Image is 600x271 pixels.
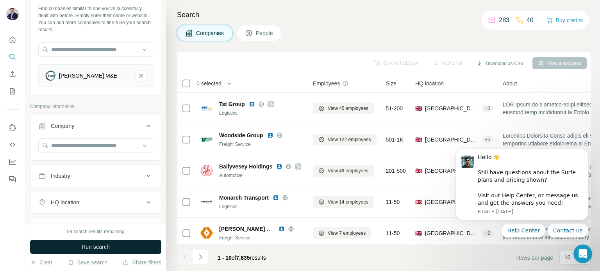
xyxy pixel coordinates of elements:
button: Buy credits [546,15,583,26]
span: Ballyvesey Holdings [219,163,272,170]
span: 🇬🇧 [415,136,422,143]
img: Logo of John Bywater Transport [200,227,213,239]
span: Woodside Group [219,131,263,139]
button: Save search [68,259,107,266]
span: View 14 employees [328,198,368,205]
div: Logistics [219,110,304,117]
iframe: Intercom notifications message [444,142,600,242]
span: of [232,255,236,261]
div: Find companies similar to one you've successfully dealt with before. Simply enter their name or w... [38,5,153,33]
button: My lists [6,84,19,98]
span: People [256,29,274,37]
p: 40 [527,16,534,25]
p: 10 [564,253,571,261]
span: Size [386,80,396,87]
span: View 45 employees [328,105,368,112]
span: Run search [82,243,110,251]
p: 283 [499,16,509,25]
span: Monarch Transport [219,194,269,202]
span: HQ location [415,80,444,87]
button: Use Surfe API [6,138,19,152]
span: [GEOGRAPHIC_DATA], [GEOGRAPHIC_DATA] [425,167,479,175]
span: 1 - 10 [218,255,232,261]
div: [PERSON_NAME] M&E [59,72,117,80]
button: Navigate to next page [193,249,208,265]
span: 0 selected [196,80,221,87]
h4: Search [177,9,591,20]
img: LinkedIn logo [273,195,279,201]
div: Logistics [219,203,304,210]
button: Clear [30,259,52,266]
p: Company information [30,103,161,110]
button: Industry [30,166,161,185]
span: Tst Group [219,100,245,108]
div: HQ location [51,198,79,206]
button: Download as CSV [471,58,529,69]
span: View 122 employees [328,136,371,143]
button: Share filters [123,259,161,266]
span: View 49 employees [328,167,368,174]
button: View 49 employees [313,165,374,177]
span: 11-50 [386,229,400,237]
button: Quick start [6,33,19,47]
span: 🇬🇧 [415,167,422,175]
span: 11-50 [386,198,400,206]
iframe: Intercom live chat [573,244,592,263]
span: 🇬🇧 [415,198,422,206]
button: Irwin M&E-remove-button [136,70,146,81]
div: 58 search results remaining [67,228,124,235]
span: Companies [196,29,225,37]
span: [GEOGRAPHIC_DATA], [GEOGRAPHIC_DATA] [425,105,479,112]
button: Feedback [6,172,19,186]
img: Logo of Ballyvesey Holdings [200,165,213,177]
span: View 7 employees [328,230,366,237]
img: LinkedIn logo [276,163,282,170]
span: 7,835 [236,255,250,261]
span: 201-500 [386,167,406,175]
div: Freight Service [219,234,304,241]
img: Logo of Tst Group [200,102,213,115]
button: Company [30,117,161,138]
span: 51-200 [386,105,403,112]
div: Automotive [219,172,304,179]
span: [GEOGRAPHIC_DATA], [GEOGRAPHIC_DATA], [GEOGRAPHIC_DATA] [425,198,479,206]
span: results [218,255,266,261]
button: HQ location [30,193,161,212]
img: Irwin M&E-logo [45,70,56,81]
img: Logo of Woodside Group [200,133,213,146]
img: LinkedIn logo [267,132,273,138]
button: View 45 employees [313,103,374,114]
span: [GEOGRAPHIC_DATA], [GEOGRAPHIC_DATA] [425,136,479,143]
div: + 5 [482,136,493,143]
button: Run search [30,240,161,254]
span: 🇬🇧 [415,105,422,112]
span: About [503,80,517,87]
button: View 14 employees [313,196,374,208]
button: View 122 employees [313,134,377,145]
span: Employees [313,80,340,87]
button: Search [6,50,19,64]
img: Logo of Monarch Transport [200,196,213,208]
div: + 3 [482,105,493,112]
span: 🇬🇧 [415,229,422,237]
img: LinkedIn logo [249,101,255,107]
div: Company [51,122,74,130]
img: Avatar [6,8,19,20]
div: Industry [51,172,70,180]
div: Freight Service [219,141,304,148]
button: Use Surfe on LinkedIn [6,120,19,135]
span: [PERSON_NAME] Transport [219,226,292,232]
button: View 7 employees [313,227,371,239]
button: Enrich CSV [6,67,19,81]
button: Annual revenue ($) [30,220,161,238]
span: 501-1K [386,136,404,143]
button: Dashboard [6,155,19,169]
